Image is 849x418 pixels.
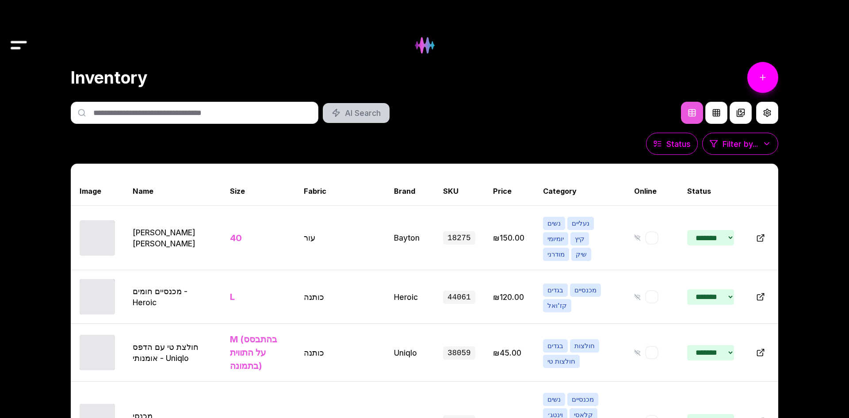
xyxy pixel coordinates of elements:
[625,177,678,206] th: Online
[543,217,565,230] span: נשים
[295,206,385,270] td: עור
[385,206,434,270] td: Bayton
[295,177,385,206] th: Fabric
[385,177,434,206] th: Brand
[705,102,727,124] button: Grid View
[752,344,769,361] button: Open in new tab
[71,177,124,206] th: Image
[221,177,295,206] th: Size
[443,346,475,360] span: 38059
[747,62,778,93] a: Add Item
[543,284,568,297] span: בגדים
[221,206,295,270] td: 40
[666,138,691,150] span: Status
[543,393,565,406] span: נשים
[323,103,390,123] button: AI Search
[681,102,703,124] button: Table View
[571,248,591,261] span: שיק
[221,270,295,324] td: L
[646,133,698,155] button: Status
[434,177,484,206] th: SKU
[124,177,221,206] th: Name
[221,324,295,382] td: M (בהתבסס על התווית בתמונה)
[484,177,534,206] th: Price
[752,288,769,306] button: Open in new tab
[756,102,778,124] button: View Settings
[567,217,594,230] span: נעליים
[295,324,385,382] td: כותנה
[493,292,524,302] span: Edit price
[730,102,752,124] button: Compact Gallery View
[678,177,743,206] th: Status
[493,348,521,357] span: Edit price
[534,177,625,206] th: Category
[570,339,599,353] span: חולצות
[543,248,569,261] span: מודרני
[543,339,568,353] span: בגדים
[124,206,221,270] td: [PERSON_NAME] [PERSON_NAME]
[493,233,524,242] span: Edit price
[752,229,769,247] button: Open in new tab
[9,21,29,41] button: Drawer
[702,133,778,155] button: Filter by...
[71,68,148,88] h1: Inventory
[543,232,568,245] span: יומיומי
[295,270,385,324] td: כותנה
[543,355,580,368] span: חולצות טי
[385,324,434,382] td: Uniqlo
[124,324,221,382] td: חולצת טי עם הדפס אומנותי - Uniqlo
[443,231,475,245] span: 18275
[543,299,571,312] span: קז'ואל
[124,270,221,324] td: מכנסיים חומים - Heroic
[567,393,598,406] span: מכנסיים
[385,270,434,324] td: Heroic
[443,291,475,304] span: 44061
[570,232,589,245] span: קיץ
[9,28,29,62] img: Drawer
[723,138,758,150] span: Filter by...
[570,284,601,297] span: מכנסיים
[408,28,442,62] img: Hydee Logo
